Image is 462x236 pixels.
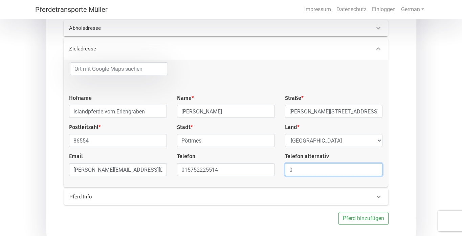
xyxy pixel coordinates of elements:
[338,212,389,225] button: Pferd hinzufügen
[69,24,210,32] p: Abholadresse
[69,163,167,176] input: Email
[177,134,275,147] input: Stadt
[285,163,383,176] input: Telefon alternativ
[64,189,388,205] div: Pferd Info
[285,123,300,131] label: Land
[334,3,369,16] a: Datenschutz
[69,94,92,102] label: Hofname
[285,94,304,102] label: Straße
[177,163,275,176] input: Telefon
[69,45,210,53] p: Zieladresse
[69,193,210,201] p: Pferd Info
[69,152,83,160] label: Email
[69,134,167,147] input: Postleitzahl
[285,152,329,160] label: Telefon alternativ
[64,60,388,187] div: Zieladresse
[177,105,275,118] input: Name
[69,105,167,118] input: Farm Name
[177,94,194,102] label: Name
[70,62,168,75] input: Ort mit Google Maps suchen
[369,3,398,16] a: Einloggen
[35,3,108,16] a: Pferdetransporte Müller
[64,38,388,60] div: Zieladresse
[177,152,195,160] label: Telefon
[302,3,334,16] a: Impressum
[285,105,383,118] input: Straße
[177,123,193,131] label: Stadt
[64,20,388,36] div: Abholadresse
[398,3,427,16] a: German
[69,123,101,131] label: Postleitzahl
